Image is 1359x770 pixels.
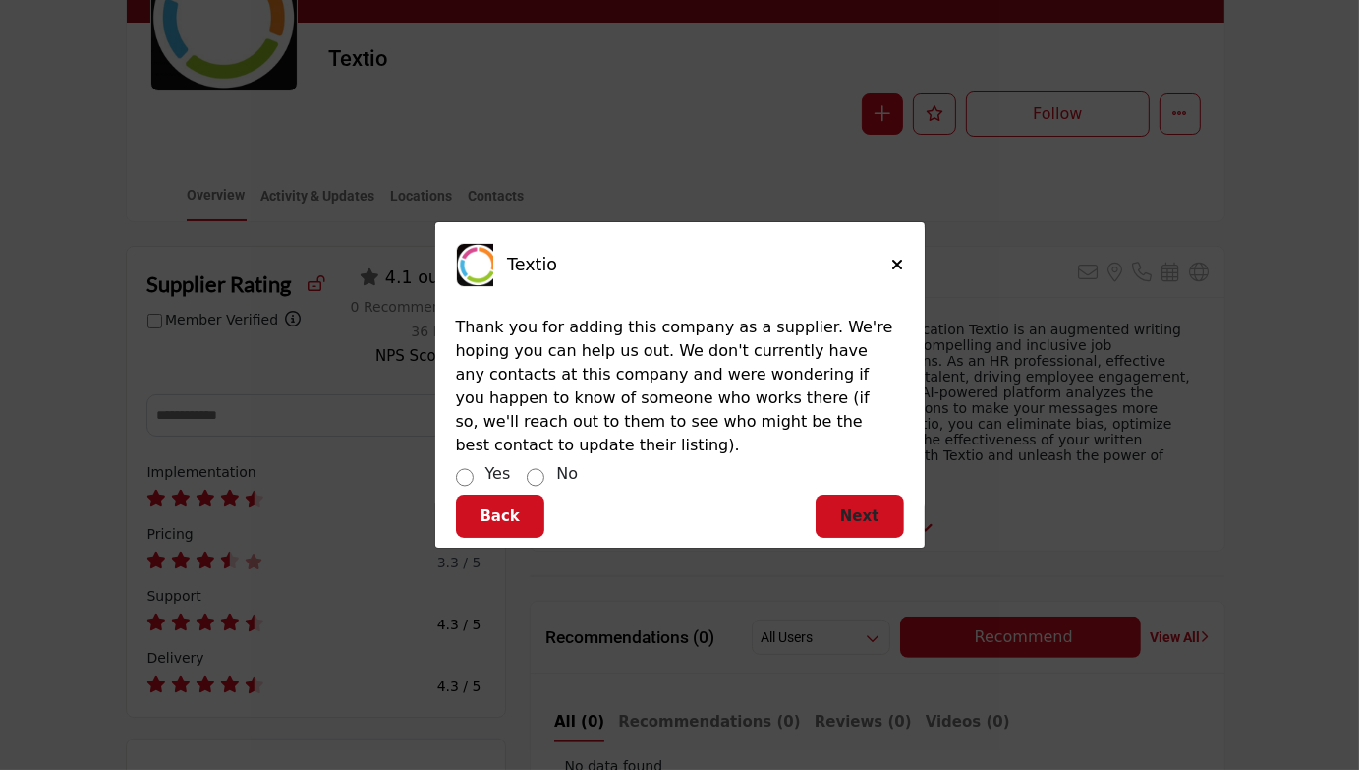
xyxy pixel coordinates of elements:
button: Close [892,255,904,275]
button: Back [456,495,544,539]
span: Back [481,507,520,525]
label: No [556,462,578,486]
img: Textio Logo [456,243,500,287]
button: Next [816,495,904,539]
span: Next [840,507,879,525]
label: Yes [485,462,511,486]
h5: Textio [507,255,891,275]
label: Thank you for adding this company as a supplier. We're hoping you can help us out. We don't curre... [456,308,894,457]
